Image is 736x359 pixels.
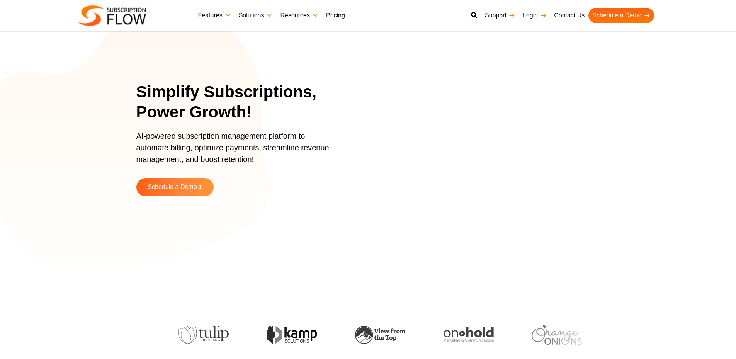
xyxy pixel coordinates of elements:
a: Support [481,8,519,23]
a: Solutions [235,8,277,23]
a: Contact Us [550,8,588,23]
img: orange-onions [529,325,579,345]
a: Login [519,8,550,23]
a: Schedule a Demo [136,178,214,196]
h1: Simplify Subscriptions, Power Growth! [136,82,347,123]
img: view-from-the-top [352,326,402,344]
img: onhold-marketing [440,327,491,343]
img: tulip-publishing [175,326,226,344]
a: Schedule a Demo [588,8,654,23]
p: AI-powered subscription management platform to automate billing, optimize payments, streamline re... [136,130,337,173]
img: kamp-solution [264,326,314,344]
a: Features [194,8,235,23]
a: Pricing [322,8,349,23]
a: Resources [276,8,322,23]
img: Subscriptionflow [78,5,146,26]
span: Schedule a Demo [148,184,197,191]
